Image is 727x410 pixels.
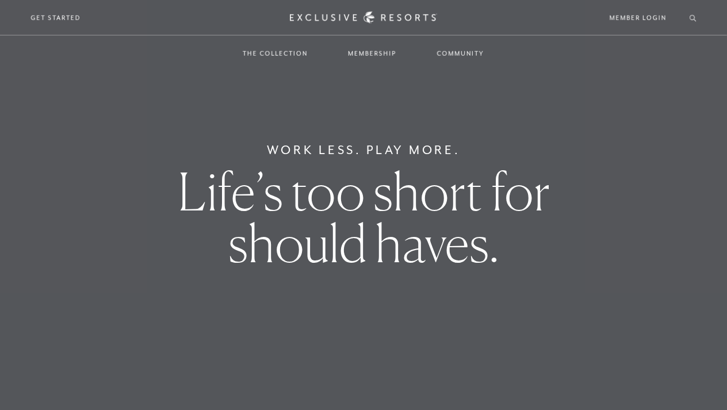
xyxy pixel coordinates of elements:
[231,37,319,70] a: The Collection
[127,166,600,269] h1: Life’s too short for should haves.
[610,13,667,23] a: Member Login
[425,37,495,70] a: Community
[30,13,81,23] a: Get Started
[336,37,408,70] a: Membership
[267,141,461,159] h6: Work Less. Play More.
